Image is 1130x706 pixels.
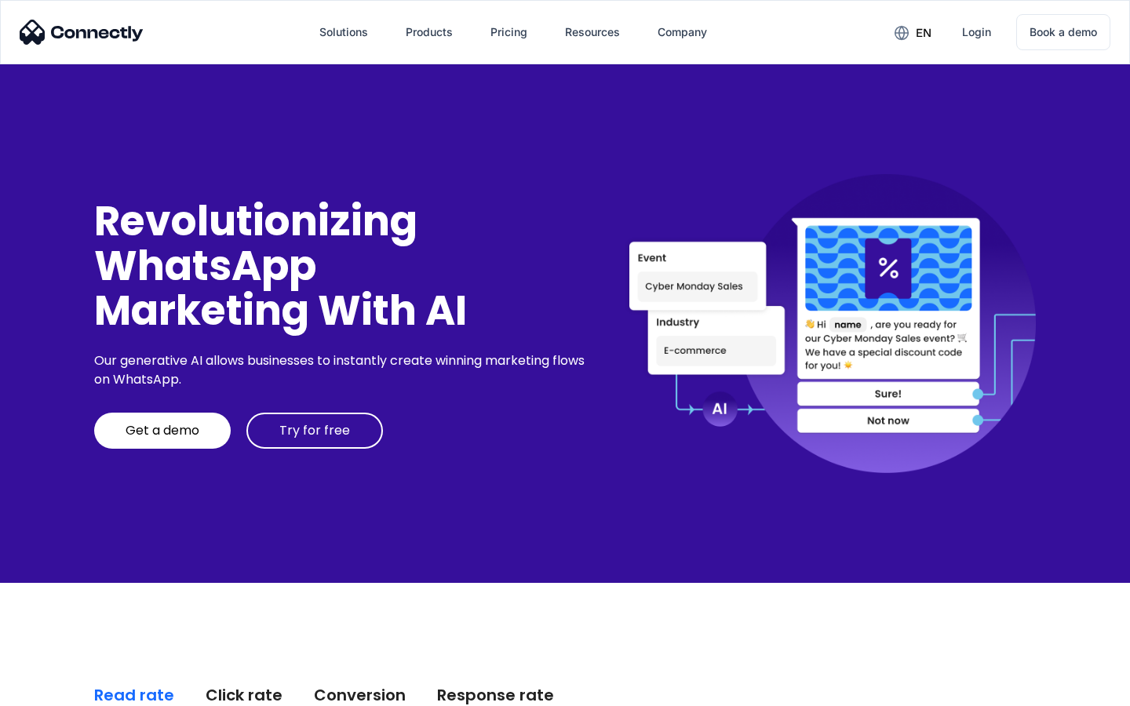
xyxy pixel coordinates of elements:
div: Get a demo [126,423,199,439]
a: Login [950,13,1004,51]
a: Get a demo [94,413,231,449]
div: Try for free [279,423,350,439]
img: Connectly Logo [20,20,144,45]
div: Login [962,21,991,43]
div: Click rate [206,684,282,706]
div: Solutions [319,21,368,43]
div: Read rate [94,684,174,706]
div: en [916,22,931,44]
div: Resources [565,21,620,43]
div: Our generative AI allows businesses to instantly create winning marketing flows on WhatsApp. [94,351,590,389]
a: Try for free [246,413,383,449]
div: Pricing [490,21,527,43]
div: Response rate [437,684,554,706]
div: Revolutionizing WhatsApp Marketing With AI [94,198,590,333]
a: Book a demo [1016,14,1110,50]
div: Products [406,21,453,43]
div: Company [658,21,707,43]
a: Pricing [478,13,540,51]
div: Conversion [314,684,406,706]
